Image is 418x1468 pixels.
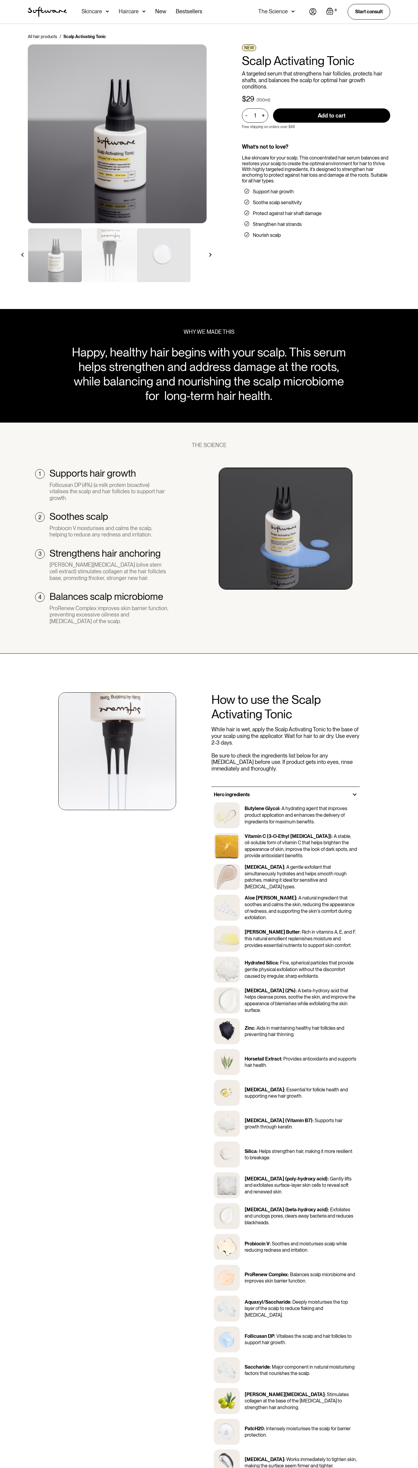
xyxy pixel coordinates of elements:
[274,1333,275,1339] p: :
[242,70,390,90] p: A targeted serum that strengthens hair follicles, protects hair shafts, and balances the scalp fo...
[39,471,41,477] div: 1
[257,97,270,103] div: (100ml)
[245,112,249,119] div: -
[281,1056,282,1062] p: :
[245,1272,355,1284] p: Balances scalp microbiome and improves skin barrier function.
[260,112,266,119] div: +
[192,442,227,449] div: THE SCIENCE
[242,44,256,51] div: NEW
[50,548,161,559] h2: Strengthens hair anchoring
[245,1364,355,1376] p: Major component in natural moisturising factors that nourishes the scalp.
[245,1457,284,1462] p: [MEDICAL_DATA]
[279,806,281,811] p: :
[245,895,355,920] p: A natural ingredient that soothes and calms the skin, reducing the appearance of redness, and sup...
[28,7,67,17] img: Software Logo
[242,95,246,104] div: $
[284,1457,285,1462] p: :
[245,1333,274,1339] p: Follicusan DP
[270,1241,271,1247] p: :
[296,988,297,993] p: :
[50,591,163,602] h2: Balances scalp microbiome
[284,1087,285,1093] p: :
[245,1241,347,1253] p: Soothes and moisturises scalp while reducing redness and irritation.
[300,929,301,935] p: :
[245,960,278,966] p: Hydrated Silica
[325,1392,326,1397] p: :
[245,1025,344,1038] p: Aids in maintaining healthy hair follicles and preventing hair thinning.
[119,8,139,14] div: Haircare
[245,1299,348,1318] p: Deeply moisturises the top layer of the scalp to reduce flaking and [MEDICAL_DATA].
[242,125,295,129] p: Free shipping on orders over $49
[66,345,352,403] div: Happy, healthy hair begins with your scalp. This serum helps strengthen and address damage at the...
[264,1426,265,1431] p: :
[38,551,42,557] div: 3
[245,1392,349,1410] p: Stimulates collagen at the base of the [MEDICAL_DATA] to strengthen hair anchoring.
[245,806,347,824] p: A hydrating agent that improves product application and enhances the delivery of ingredients for ...
[278,960,279,966] p: :
[242,53,390,68] h1: Scalp Activating Tonic
[245,929,356,948] p: Rich in vitamins A, E, and F, this natural emollient replenishes moisture and provides essential ...
[211,692,360,721] h2: How to use the Scalp Activating Tonic
[245,1207,353,1225] p: Exfoliates and unclogs pores, clears away bacteria and reduces blackheads.
[184,329,234,335] div: WHY WE MADE THIS
[245,1087,284,1093] p: [MEDICAL_DATA]
[245,864,284,870] p: [MEDICAL_DATA]
[244,189,388,195] li: Support hair growth
[106,8,109,14] img: arrow down
[246,95,254,104] div: 29
[313,1118,314,1123] p: :
[245,1148,352,1161] p: Helps strengthen hair, making it more resilient to breakage.
[245,1025,254,1031] p: Zinc
[245,806,279,811] p: Butylene Glycol
[258,8,288,14] div: The Science
[296,895,297,901] p: :
[284,864,285,870] p: :
[245,1392,325,1397] p: [PERSON_NAME][MEDICAL_DATA]
[270,1364,271,1370] p: :
[273,108,390,123] input: Add to cart
[208,253,212,257] img: arrow right
[214,792,250,797] h3: Hero ingredients
[38,514,41,521] div: 2
[245,1148,257,1154] p: Silica
[245,1333,352,1346] p: Vitalises the scalp and hair follicles to support hair growth.
[82,8,102,14] div: Skincare
[245,929,300,935] p: [PERSON_NAME] Butter
[21,253,24,257] img: arrow left
[244,200,388,206] li: Soothe scalp sensitivity
[50,605,169,625] div: ProRenew Complex improves skin barrier function, preventing excessive oiliness and [MEDICAL_DATA]...
[245,988,355,1013] p: A beta-hydroxy acid that helps cleanse pores, soothe the skin, and improve the appearance of blem...
[245,1176,352,1195] p: Gently lifts and exfoliates surface-layer skin cells to reveal soft and renewed skin.
[244,221,388,227] li: Strengthen hair strands
[244,211,388,217] li: Protect against hair shaft damage
[245,895,296,901] p: Aloe [PERSON_NAME]
[245,1056,356,1068] p: Provides antioxidants and supports hair health.
[245,960,354,979] p: Fine, spherical particles that provide gentle physical exfoliation without the discomfort caused ...
[257,1148,258,1154] p: :
[245,1087,348,1099] p: Essential for follicle health and supporting new hair growth.
[245,1207,328,1212] p: [MEDICAL_DATA] (beta-hydroxy acid)
[326,8,338,16] a: Open cart
[348,4,390,19] a: Start consult
[245,1426,264,1431] p: PatcH20
[244,232,388,238] li: Nourish scalp
[245,864,347,890] p: A gentle exfoliant that simultaneously hydrates and helps smooth rough patches, making it ideal f...
[245,1272,288,1277] p: ProRenew Complex
[332,833,333,839] p: :
[245,988,296,993] p: [MEDICAL_DATA] (2%)
[211,726,360,772] p: While hair is wet, apply the Scalp Activating Tonic to the base of your scalp using the applicato...
[59,34,61,40] div: /
[38,594,41,600] div: 4
[245,1241,270,1247] p: Probiocin V
[50,482,169,501] div: Follicusan DP (4%) (a milk protein bioactive) vitalises the scalp and hair follicles to support h...
[142,8,146,14] img: arrow down
[245,1299,290,1305] p: Aquaxyl/Saccharide
[63,34,106,40] div: Scalp Activating Tonic
[28,34,57,40] a: All hair products
[245,1426,351,1438] p: Intensely moisturises the scalp for barrier protection.
[290,1299,291,1305] p: :
[50,562,169,581] div: [PERSON_NAME][MEDICAL_DATA] (olive stem cell extract) stimulates collagen at the hair follicle’s ...
[291,8,295,14] img: arrow down
[288,1272,289,1277] p: :
[245,1118,313,1123] p: [MEDICAL_DATA] (Vitamin B7)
